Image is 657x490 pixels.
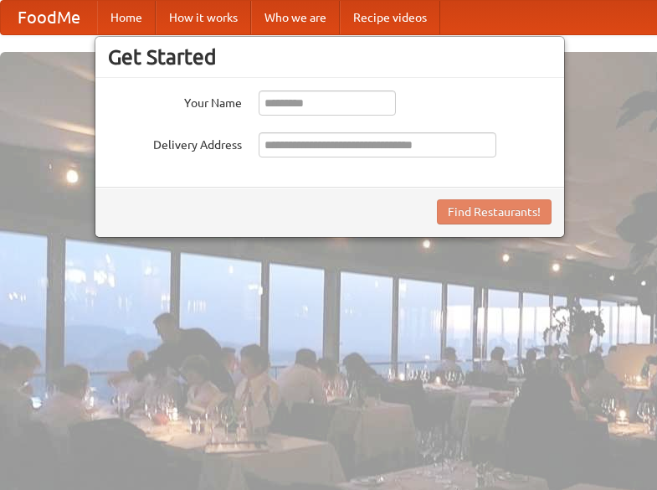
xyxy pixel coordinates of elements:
[251,1,340,34] a: Who we are
[97,1,156,34] a: Home
[437,199,552,224] button: Find Restaurants!
[108,132,242,153] label: Delivery Address
[108,44,552,70] h3: Get Started
[156,1,251,34] a: How it works
[108,90,242,111] label: Your Name
[340,1,440,34] a: Recipe videos
[1,1,97,34] a: FoodMe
